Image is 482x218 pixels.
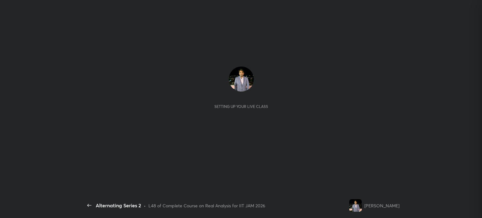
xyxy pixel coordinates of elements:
div: L48 of Complete Course on Real Analysis for IIT JAM 2026 [148,202,265,209]
img: 9689d3ed888646769c7969bc1f381e91.jpg [229,66,254,92]
img: 9689d3ed888646769c7969bc1f381e91.jpg [349,199,362,212]
div: Setting up your live class [214,104,268,109]
div: Alternating Series 2 [96,202,141,209]
div: • [144,202,146,209]
div: [PERSON_NAME] [364,202,399,209]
